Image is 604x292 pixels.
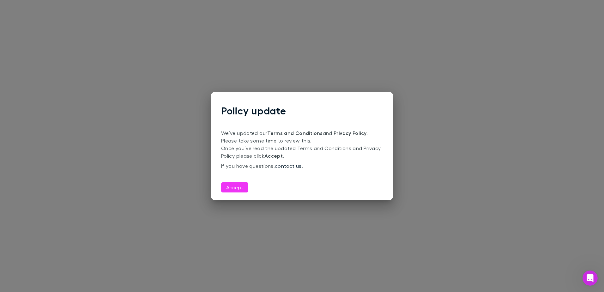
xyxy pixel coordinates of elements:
p: Once you’ve read the updated Terms and Conditions and Privacy Policy please click . [221,144,383,160]
strong: Accept [264,153,283,159]
button: Accept [221,182,248,192]
h1: Policy update [221,105,383,117]
p: If you have questions, . [221,162,383,170]
a: Privacy Policy [334,130,366,136]
p: We’ve updated our and . Please take some time to review this. [221,129,383,144]
a: Terms and Conditions [267,130,323,136]
iframe: Intercom live chat [583,271,598,286]
a: contact us [275,163,302,169]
